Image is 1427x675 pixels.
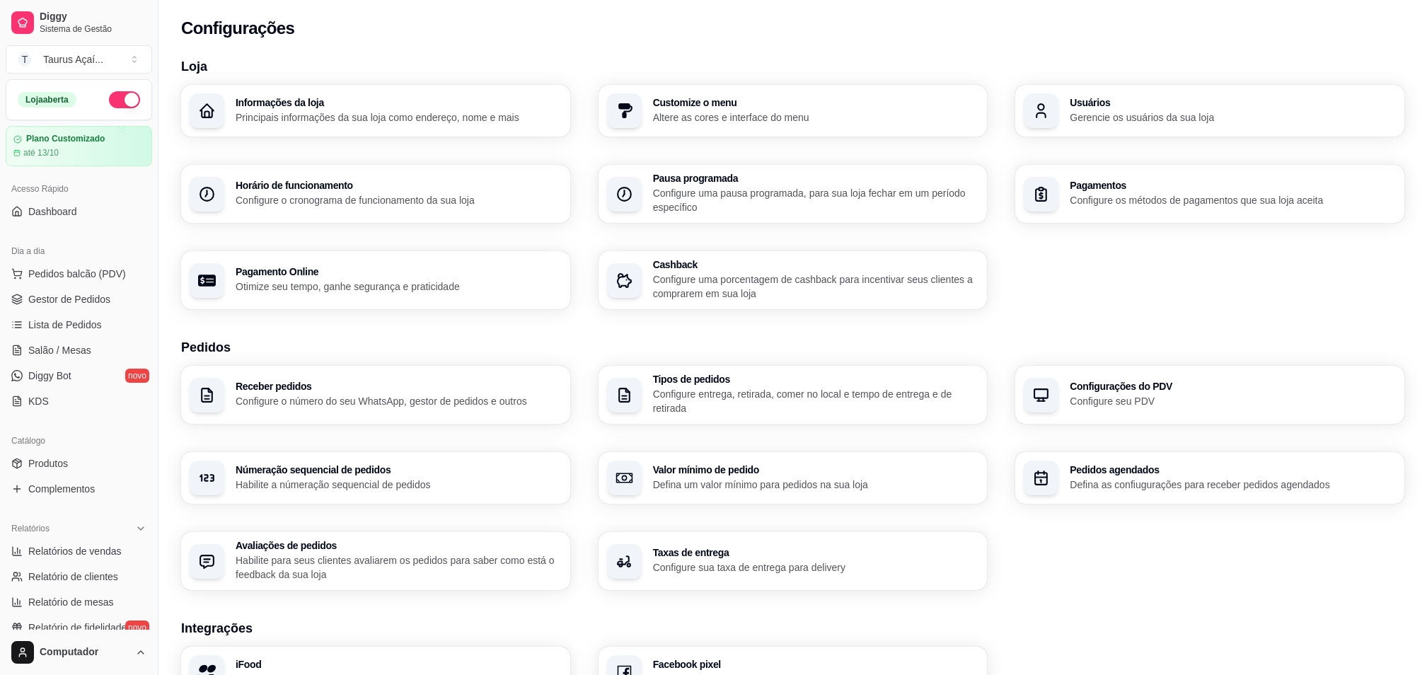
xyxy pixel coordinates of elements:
button: Informações da lojaPrincipais informações da sua loja como endereço, nome e mais [181,85,570,137]
a: Complementos [6,478,152,500]
a: Relatórios de vendas [6,540,152,562]
button: Horário de funcionamentoConfigure o cronograma de funcionamento da sua loja [181,165,570,223]
button: Customize o menuAltere as cores e interface do menu [599,85,988,137]
h3: Pedidos agendados [1070,465,1396,475]
span: Produtos [28,456,68,471]
p: Principais informações da sua loja como endereço, nome e mais [236,110,562,125]
h3: Pedidos [181,337,1404,357]
h3: Tipos de pedidos [653,374,979,384]
h3: Configurações do PDV [1070,381,1396,391]
span: Sistema de Gestão [40,23,146,35]
div: Taurus Açaí ... [43,52,103,67]
span: Relatório de fidelidade [28,621,127,635]
h3: iFood [236,659,562,669]
h3: Facebook pixel [653,659,979,669]
h3: Informações da loja [236,98,562,108]
div: Catálogo [6,429,152,452]
p: Configure seu PDV [1070,394,1396,408]
span: Salão / Mesas [28,343,91,357]
h3: Integrações [181,618,1404,638]
span: Relatórios [11,523,50,534]
h3: Pausa programada [653,173,979,183]
span: Lista de Pedidos [28,318,102,332]
h3: Cashback [653,260,979,270]
h3: Númeração sequencial de pedidos [236,465,562,475]
button: Receber pedidosConfigure o número do seu WhatsApp, gestor de pedidos e outros [181,366,570,424]
div: Dia a dia [6,240,152,262]
p: Configure sua taxa de entrega para delivery [653,560,979,575]
button: Pausa programadaConfigure uma pausa programada, para sua loja fechar em um período específico [599,165,988,223]
div: Loja aberta [18,92,76,108]
a: Gestor de Pedidos [6,288,152,311]
p: Configure uma pausa programada, para sua loja fechar em um período específico [653,186,979,214]
h3: Pagamento Online [236,267,562,277]
a: DiggySistema de Gestão [6,6,152,40]
div: Acesso Rápido [6,178,152,200]
h3: Valor mínimo de pedido [653,465,979,475]
h3: Horário de funcionamento [236,180,562,190]
article: até 13/10 [23,147,59,158]
span: T [18,52,32,67]
button: Pedidos agendadosDefina as confiugurações para receber pedidos agendados [1015,452,1404,504]
span: Diggy [40,11,146,23]
span: Computador [40,646,129,659]
article: Plano Customizado [26,134,105,144]
h3: Pagamentos [1070,180,1396,190]
a: Relatório de clientes [6,565,152,588]
button: Alterar Status [109,91,140,108]
button: Númeração sequencial de pedidosHabilite a númeração sequencial de pedidos [181,452,570,504]
h3: Taxas de entrega [653,548,979,558]
p: Configure entrega, retirada, comer no local e tempo de entrega e de retirada [653,387,979,415]
button: Pedidos balcão (PDV) [6,262,152,285]
h3: Customize o menu [653,98,979,108]
p: Configure os métodos de pagamentos que sua loja aceita [1070,193,1396,207]
h2: Configurações [181,17,294,40]
p: Altere as cores e interface do menu [653,110,979,125]
span: Gestor de Pedidos [28,292,110,306]
button: Taxas de entregaConfigure sua taxa de entrega para delivery [599,532,988,590]
p: Defina um valor mínimo para pedidos na sua loja [653,478,979,492]
span: Complementos [28,482,95,496]
a: Produtos [6,452,152,475]
button: Configurações do PDVConfigure seu PDV [1015,366,1404,424]
span: Diggy Bot [28,369,71,383]
button: Select a team [6,45,152,74]
p: Defina as confiugurações para receber pedidos agendados [1070,478,1396,492]
a: Plano Customizadoaté 13/10 [6,126,152,166]
p: Configure o número do seu WhatsApp, gestor de pedidos e outros [236,394,562,408]
a: Salão / Mesas [6,339,152,362]
p: Otimize seu tempo, ganhe segurança e praticidade [236,279,562,294]
span: Relatório de mesas [28,595,114,609]
a: Dashboard [6,200,152,223]
button: PagamentosConfigure os métodos de pagamentos que sua loja aceita [1015,165,1404,223]
a: Diggy Botnovo [6,364,152,387]
span: Pedidos balcão (PDV) [28,267,126,281]
a: Relatório de fidelidadenovo [6,616,152,639]
p: Habilite a númeração sequencial de pedidos [236,478,562,492]
p: Habilite para seus clientes avaliarem os pedidos para saber como está o feedback da sua loja [236,553,562,582]
button: Valor mínimo de pedidoDefina um valor mínimo para pedidos na sua loja [599,452,988,504]
a: Relatório de mesas [6,591,152,613]
span: KDS [28,394,49,408]
p: Configure o cronograma de funcionamento da sua loja [236,193,562,207]
a: Lista de Pedidos [6,313,152,336]
span: Relatório de clientes [28,570,118,584]
h3: Avaliações de pedidos [236,541,562,550]
button: Avaliações de pedidosHabilite para seus clientes avaliarem os pedidos para saber como está o feed... [181,532,570,590]
h3: Loja [181,57,1404,76]
h3: Usuários [1070,98,1396,108]
button: Tipos de pedidosConfigure entrega, retirada, comer no local e tempo de entrega e de retirada [599,366,988,424]
button: UsuáriosGerencie os usuários da sua loja [1015,85,1404,137]
button: Pagamento OnlineOtimize seu tempo, ganhe segurança e praticidade [181,251,570,309]
button: Computador [6,635,152,669]
button: CashbackConfigure uma porcentagem de cashback para incentivar seus clientes a comprarem em sua loja [599,251,988,309]
span: Dashboard [28,204,77,219]
p: Configure uma porcentagem de cashback para incentivar seus clientes a comprarem em sua loja [653,272,979,301]
p: Gerencie os usuários da sua loja [1070,110,1396,125]
h3: Receber pedidos [236,381,562,391]
span: Relatórios de vendas [28,544,122,558]
a: KDS [6,390,152,412]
